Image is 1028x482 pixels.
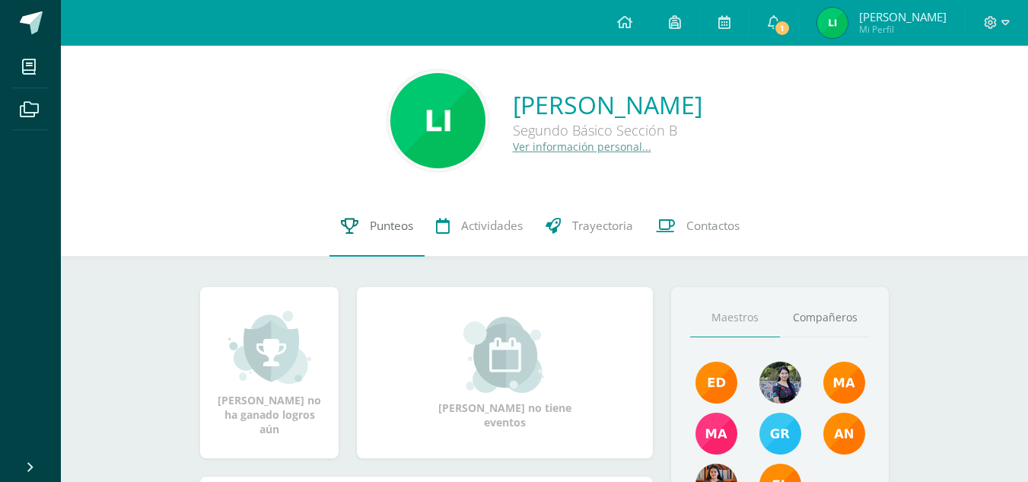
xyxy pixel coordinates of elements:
[463,317,546,393] img: event_small.png
[513,88,702,121] a: [PERSON_NAME]
[774,20,791,37] span: 1
[686,218,740,234] span: Contactos
[690,298,780,337] a: Maestros
[228,309,311,385] img: achievement_small.png
[425,196,534,257] a: Actividades
[859,9,947,24] span: [PERSON_NAME]
[859,23,947,36] span: Mi Perfil
[759,362,801,404] img: 9b17679b4520195df407efdfd7b84603.png
[461,218,523,234] span: Actividades
[780,298,870,337] a: Compañeros
[817,8,848,38] img: 9d3cfdc1a02cc045ac27f838f5e8e0d0.png
[513,139,651,154] a: Ver información personal...
[390,73,485,168] img: 61a9994c400b31a09d90b68596216e29.png
[759,413,801,455] img: b7ce7144501556953be3fc0a459761b8.png
[644,196,751,257] a: Contactos
[823,413,865,455] img: a348d660b2b29c2c864a8732de45c20a.png
[429,317,581,429] div: [PERSON_NAME] no tiene eventos
[513,121,702,139] div: Segundo Básico Sección B
[329,196,425,257] a: Punteos
[823,362,865,404] img: 560278503d4ca08c21e9c7cd40ba0529.png
[370,218,413,234] span: Punteos
[572,218,633,234] span: Trayectoria
[695,413,737,455] img: 7766054b1332a6085c7723d22614d631.png
[695,362,737,404] img: f40e456500941b1b33f0807dd74ea5cf.png
[215,309,323,436] div: [PERSON_NAME] no ha ganado logros aún
[534,196,644,257] a: Trayectoria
